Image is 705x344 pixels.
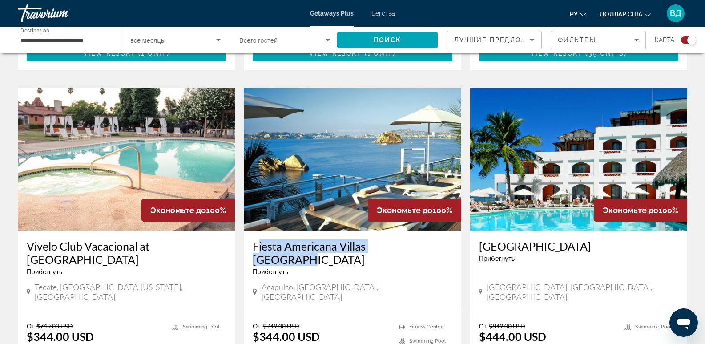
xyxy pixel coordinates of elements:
[479,322,487,330] span: От
[551,31,646,49] button: Filters
[20,35,111,46] input: Select destination
[130,37,166,44] span: все месяцы
[362,50,396,57] span: ( )
[253,322,260,330] span: От
[368,199,461,222] div: 100%
[570,11,578,18] font: ру
[27,239,226,266] a: Vivelo Club Vacacional at [GEOGRAPHIC_DATA]
[310,10,354,17] a: Getaways Plus
[487,282,678,302] span: [GEOGRAPHIC_DATA], [GEOGRAPHIC_DATA], [GEOGRAPHIC_DATA]
[489,322,525,330] span: $849.00 USD
[183,324,219,330] span: Swimming Pool
[27,45,226,61] button: View Resort(1 unit)
[479,45,678,61] button: View Resort(39 units)
[600,11,642,18] font: доллар США
[470,88,687,231] img: Plaza Pelicanos Club Beach Resort
[244,88,461,231] img: Fiesta Americana Villas Acapulco
[18,2,107,25] a: Травориум
[83,50,136,57] span: View Resort
[239,37,278,44] span: Всего гостей
[409,338,446,344] span: Swimming Pool
[374,36,402,44] span: Поиск
[479,239,678,253] a: [GEOGRAPHIC_DATA]
[136,50,169,57] span: ( )
[337,32,438,48] button: Search
[530,50,583,57] span: View Resort
[670,8,681,18] font: ВД
[36,322,73,330] span: $749.00 USD
[371,10,395,17] a: Бегства
[263,322,299,330] span: $749.00 USD
[588,50,624,57] span: 39 units
[479,255,515,262] span: Прибегнуть
[150,206,206,215] span: Экономьте до
[583,50,627,57] span: ( )
[253,239,452,266] a: Fiesta Americana Villas [GEOGRAPHIC_DATA]
[141,199,235,222] div: 100%
[253,268,288,275] span: Прибегнуть
[18,88,235,231] img: Vivelo Club Vacacional at Rancho Tecate
[664,4,687,23] button: Меню пользователя
[27,322,34,330] span: От
[262,282,452,302] span: Acapulco, [GEOGRAPHIC_DATA], [GEOGRAPHIC_DATA]
[669,308,698,337] iframe: Кнопка для запуска окна сообщений
[253,45,452,61] button: View Resort(1 unit)
[141,50,167,57] span: 1 unit
[367,50,393,57] span: 1 unit
[603,206,658,215] span: Экономьте до
[558,36,596,44] span: Фильтры
[600,8,651,20] button: Изменить валюту
[570,8,586,20] button: Изменить язык
[454,36,549,44] span: Лучшие предложения
[479,330,546,343] p: $444.00 USD
[409,324,443,330] span: Fitness Center
[253,330,320,343] p: $344.00 USD
[20,27,49,33] span: Destination
[27,330,94,343] p: $344.00 USD
[655,34,674,46] span: карта
[377,206,432,215] span: Экономьте до
[27,268,62,275] span: Прибегнуть
[454,35,534,45] mat-select: Sort by
[635,324,672,330] span: Swimming Pool
[594,199,687,222] div: 100%
[35,282,226,302] span: Tecate, [GEOGRAPHIC_DATA][US_STATE], [GEOGRAPHIC_DATA]
[309,50,362,57] span: View Resort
